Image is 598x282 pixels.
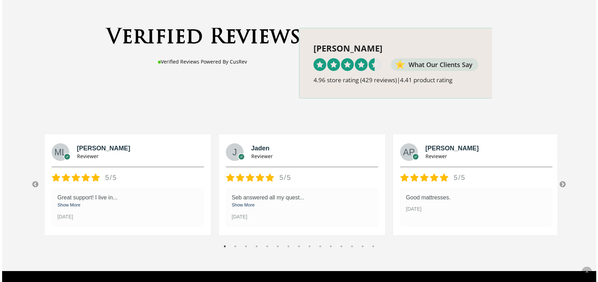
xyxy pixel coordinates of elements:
button: Next [559,181,566,188]
span: e [175,28,186,49]
span: w [270,28,290,49]
button: 5 of 5 [264,243,271,250]
div: Rated 5 out of 5 [52,173,100,182]
span: R [210,28,225,49]
span: f [155,28,166,49]
div: Rated 5 out of 5 [400,173,448,182]
button: 10 of 5 [317,243,324,250]
div: [PERSON_NAME] [426,144,479,153]
div: Rated 5 out of 5 [226,173,274,182]
div: Great support! I live in [58,194,198,209]
span: s [290,28,300,49]
button: 13 of 5 [348,243,356,250]
p: Good mattresses. [406,194,546,202]
div: [DATE] [58,213,198,221]
div: Seb answered all my quest [232,194,372,209]
span: V [106,28,122,49]
div: 5/5 [105,174,117,181]
span: ... [232,194,304,208]
div: 5/5 [454,174,466,181]
button: 12 of 5 [338,243,345,250]
button: Previous [32,181,39,188]
h1: Verified Reviews [106,28,300,49]
div: Verified Reviews Powered By CusRev [106,57,299,66]
div: [DATE] [406,205,546,213]
button: 11 of 5 [327,243,334,250]
div: Reviewer [426,153,479,160]
button: 14 of 5 [359,243,366,250]
button: 3 of 5 [242,243,250,250]
span: i [147,28,155,49]
span: e [122,28,133,49]
img: Amina Park [400,143,418,161]
button: 4 of 5 [253,243,260,250]
div: Reviewer [251,153,273,160]
span: e [225,28,236,49]
div: 5/5 [280,174,292,181]
span: i [250,28,258,49]
span: ... [58,194,118,208]
span: e [258,28,270,49]
button: 9 of 5 [306,243,313,250]
div: [PERSON_NAME] [77,144,130,153]
div: Reviewer [77,153,130,160]
a: Show More [232,202,255,208]
div: Jaden [251,144,273,153]
span: d [186,28,203,49]
span: i [166,28,175,49]
button: 15 of 5 [370,243,377,250]
button: 2 of 5 [232,243,239,250]
span: v [236,28,250,49]
img: Michael L. [52,143,69,161]
span: r [133,28,147,49]
button: 7 of 5 [285,243,292,250]
a: Back to top [582,267,592,277]
button: 1 of 5 [221,243,228,250]
button: 6 of 5 [274,243,281,250]
button: 8 of 5 [295,243,303,250]
div: [DATE] [232,213,372,221]
a: Show More [58,202,81,208]
img: Jaden [226,143,244,161]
